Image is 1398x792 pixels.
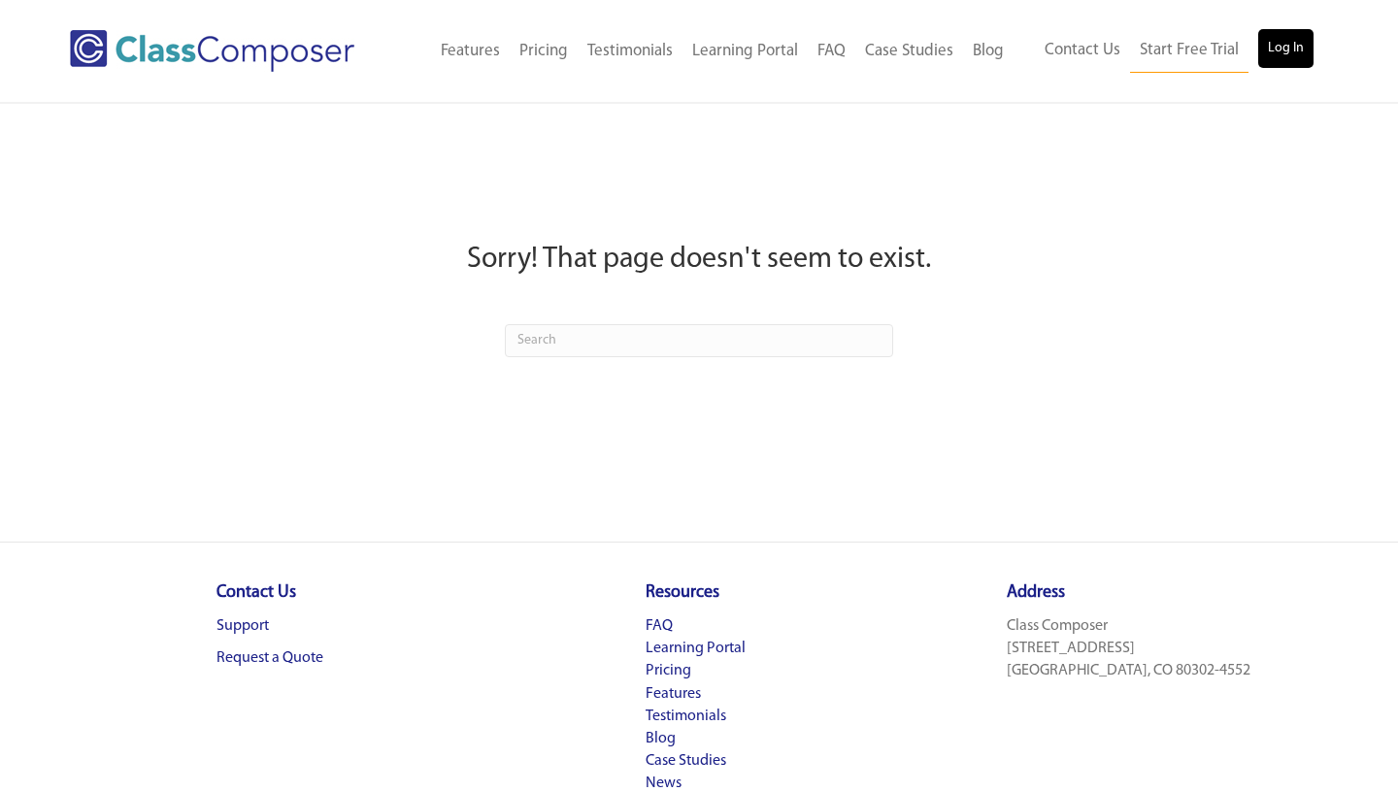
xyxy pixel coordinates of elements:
a: FAQ [808,30,855,73]
h4: Contact Us [216,581,323,606]
p: Class Composer [STREET_ADDRESS] [GEOGRAPHIC_DATA], CO 80302-4552 [1007,615,1250,683]
a: FAQ [646,618,673,634]
a: Learning Portal [646,641,746,656]
a: Testimonials [646,709,726,724]
a: Pricing [646,663,691,678]
nav: Header Menu [399,30,1014,73]
h4: Resources [646,581,752,606]
a: Testimonials [578,30,682,73]
a: Case Studies [855,30,963,73]
a: Contact Us [1035,29,1130,72]
img: Class Composer [70,30,354,72]
a: News [646,775,682,791]
a: Case Studies [646,753,726,769]
a: Request a Quote [216,650,323,666]
a: Support [216,618,269,634]
nav: Header Menu [1014,29,1314,73]
input: Search [505,324,893,357]
a: Start Free Trial [1130,29,1248,73]
a: Features [646,686,701,702]
a: Pricing [510,30,578,73]
a: Learning Portal [682,30,808,73]
h4: Address [1007,581,1250,606]
a: Blog [646,731,676,746]
h2: Sorry! That page doesn't seem to exist. [70,240,1328,280]
a: Features [431,30,510,73]
a: Log In [1258,29,1314,68]
a: Blog [963,30,1014,73]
